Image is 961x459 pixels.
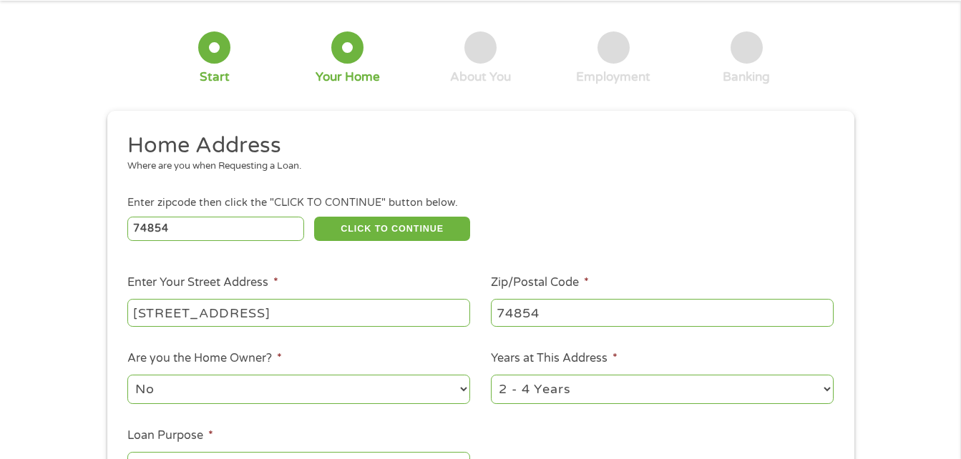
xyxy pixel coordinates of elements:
[127,351,282,366] label: Are you the Home Owner?
[576,69,650,85] div: Employment
[127,428,213,443] label: Loan Purpose
[127,275,278,290] label: Enter Your Street Address
[127,159,823,174] div: Where are you when Requesting a Loan.
[723,69,770,85] div: Banking
[316,69,380,85] div: Your Home
[200,69,230,85] div: Start
[491,351,618,366] label: Years at This Address
[127,217,304,241] input: Enter Zipcode (e.g 01510)
[127,195,833,211] div: Enter zipcode then click the "CLICK TO CONTINUE" button below.
[314,217,470,241] button: CLICK TO CONTINUE
[127,132,823,160] h2: Home Address
[127,299,470,326] input: 1 Main Street
[450,69,511,85] div: About You
[491,275,589,290] label: Zip/Postal Code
